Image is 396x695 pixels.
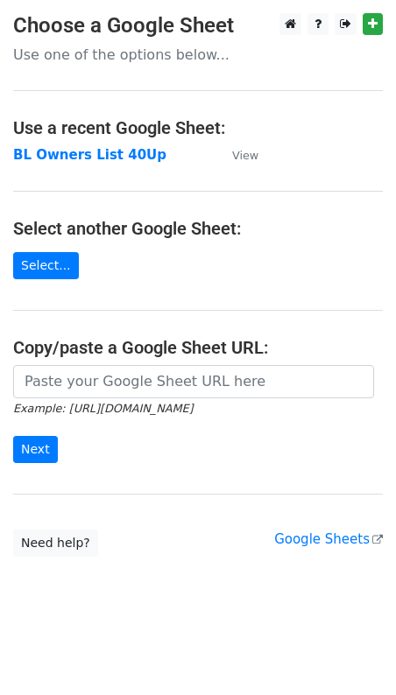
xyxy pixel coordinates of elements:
[13,436,58,463] input: Next
[13,147,166,163] a: BL Owners List 40Up
[232,149,258,162] small: View
[13,365,374,398] input: Paste your Google Sheet URL here
[13,218,383,239] h4: Select another Google Sheet:
[13,252,79,279] a: Select...
[13,13,383,39] h3: Choose a Google Sheet
[215,147,258,163] a: View
[13,117,383,138] h4: Use a recent Google Sheet:
[274,531,383,547] a: Google Sheets
[13,337,383,358] h4: Copy/paste a Google Sheet URL:
[13,402,193,415] small: Example: [URL][DOMAIN_NAME]
[13,46,383,64] p: Use one of the options below...
[13,530,98,557] a: Need help?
